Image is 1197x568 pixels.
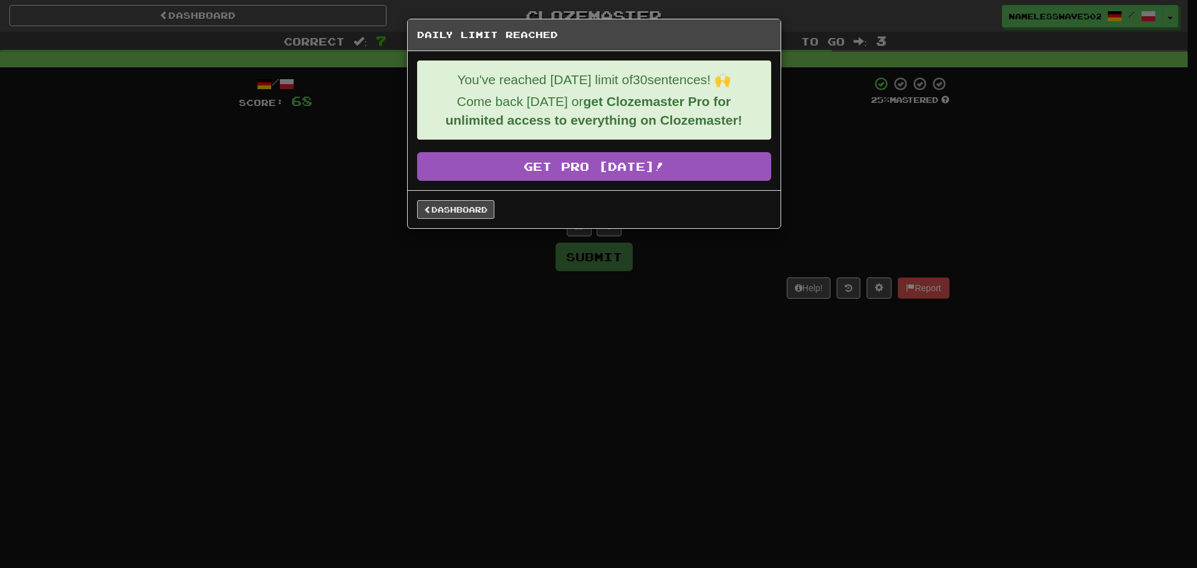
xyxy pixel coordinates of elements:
[417,29,771,41] h5: Daily Limit Reached
[427,92,761,130] p: Come back [DATE] or
[417,200,494,219] a: Dashboard
[427,70,761,89] p: You've reached [DATE] limit of 30 sentences! 🙌
[417,152,771,181] a: Get Pro [DATE]!
[445,94,742,127] strong: get Clozemaster Pro for unlimited access to everything on Clozemaster!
